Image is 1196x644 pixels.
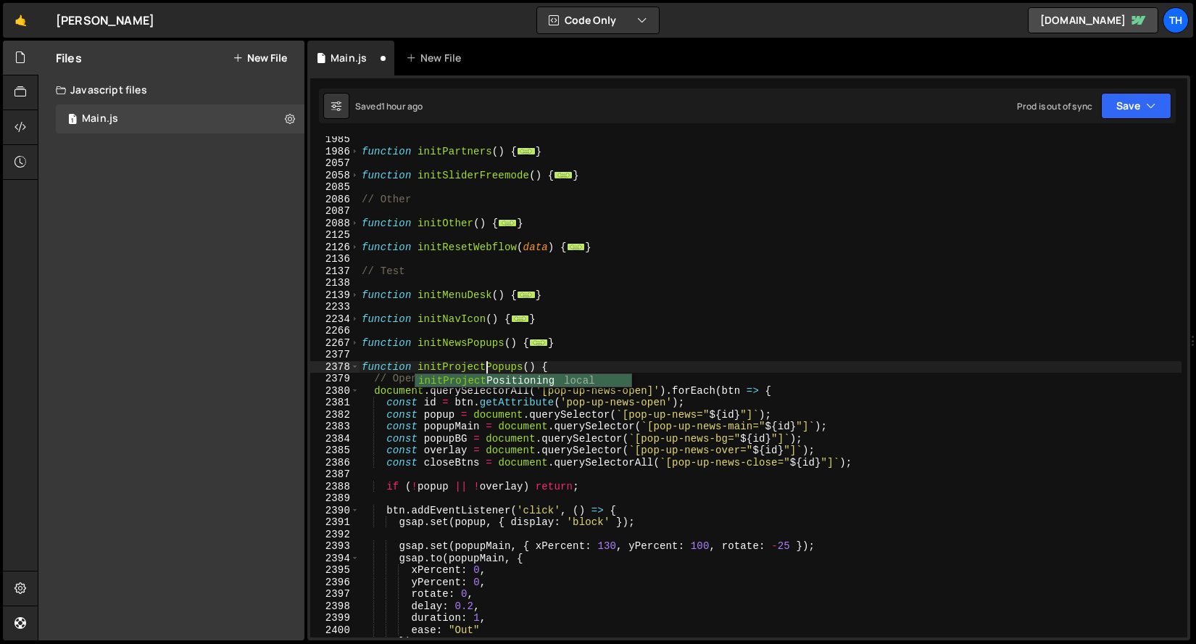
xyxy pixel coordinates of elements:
div: 2085 [310,181,360,194]
div: New File [406,51,467,65]
div: 2391 [310,516,360,529]
div: 2382 [310,409,360,421]
div: [PERSON_NAME] [56,12,154,29]
div: 2126 [310,241,360,254]
div: 2137 [310,265,360,278]
div: 2388 [310,481,360,493]
div: 2139 [310,289,360,302]
div: 2393 [310,540,360,553]
div: 1985 [310,133,360,146]
div: 2233 [310,301,360,313]
div: 2385 [310,445,360,457]
button: New File [233,52,287,64]
div: 2378 [310,361,360,373]
span: ... [530,338,549,346]
div: 2381 [310,397,360,409]
div: 2395 [310,564,360,577]
div: 2058 [310,170,360,182]
span: 1 [68,115,77,126]
div: 2379 [310,373,360,385]
div: 2057 [310,157,360,170]
span: ... [517,146,536,154]
div: Main.js [82,112,118,125]
div: 2383 [310,421,360,433]
div: 1 hour ago [381,100,423,112]
div: 2389 [310,492,360,505]
span: ... [567,242,586,250]
div: 2397 [310,588,360,600]
div: 2138 [310,277,360,289]
div: 2380 [310,385,360,397]
div: 2086 [310,194,360,206]
span: ... [517,290,536,298]
div: 2087 [310,205,360,218]
h2: Files [56,50,82,66]
div: 2384 [310,433,360,445]
span: ... [555,170,573,178]
div: 2394 [310,553,360,565]
div: 2392 [310,529,360,541]
a: Th [1163,7,1189,33]
div: 2136 [310,253,360,265]
a: [DOMAIN_NAME] [1028,7,1158,33]
button: Code Only [537,7,659,33]
div: 2399 [310,612,360,624]
div: 2387 [310,468,360,481]
div: 16840/46037.js [56,104,304,133]
div: 2400 [310,624,360,637]
div: 2396 [310,577,360,589]
span: ... [511,314,530,322]
div: 1986 [310,146,360,158]
div: 2125 [310,229,360,241]
div: 2377 [310,349,360,361]
div: Prod is out of sync [1017,100,1092,112]
span: ... [499,218,518,226]
div: Main.js [331,51,367,65]
a: 🤙 [3,3,38,38]
div: Javascript files [38,75,304,104]
div: Saved [355,100,423,112]
div: 2267 [310,337,360,350]
div: 2088 [310,218,360,230]
div: 2390 [310,505,360,517]
div: 2266 [310,325,360,337]
button: Save [1101,93,1171,119]
div: 2398 [310,600,360,613]
div: 2234 [310,313,360,326]
div: 2386 [310,457,360,469]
